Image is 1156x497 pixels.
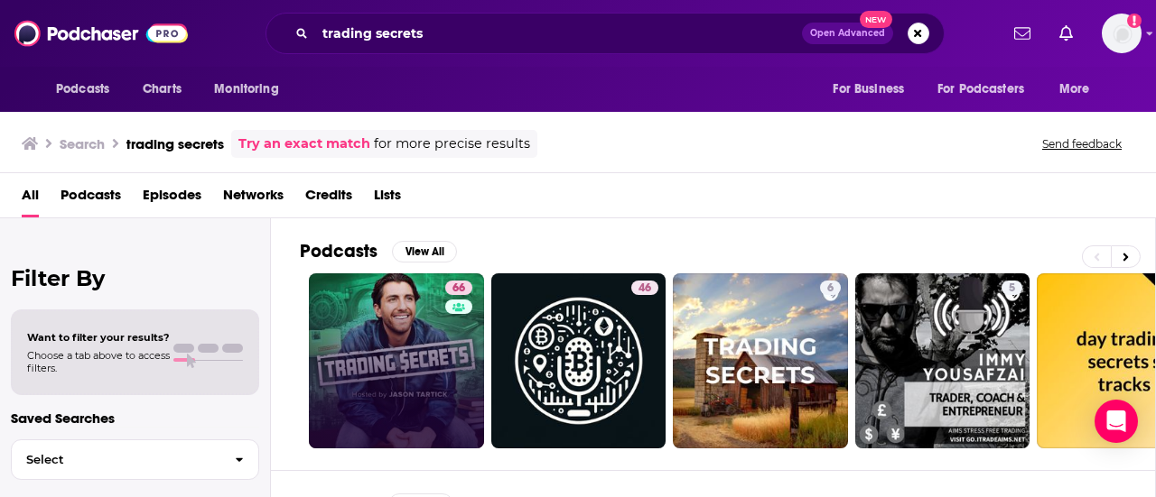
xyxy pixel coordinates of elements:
a: Podcasts [61,180,121,217]
span: Charts [143,77,182,102]
button: Open AdvancedNew [802,23,893,44]
img: User Profile [1102,14,1142,53]
a: 5 [1002,281,1022,295]
a: Credits [305,180,352,217]
a: Episodes [143,180,201,217]
h3: Search [60,135,105,152]
button: open menu [201,72,302,106]
span: for more precise results [374,133,530,154]
span: Logged in as BerkMarc [1102,14,1142,53]
a: 6 [673,273,848,448]
a: 5 [855,273,1030,448]
button: View All [392,241,457,262]
a: PodcastsView All [300,240,457,262]
a: Networks [223,180,284,217]
span: New [860,11,892,28]
img: Podchaser - Follow, Share and Rate Podcasts [14,16,188,51]
button: Show profile menu [1102,14,1142,53]
h2: Filter By [11,265,259,291]
div: Search podcasts, credits, & more... [266,13,945,54]
button: Send feedback [1037,136,1127,152]
span: 66 [452,280,465,298]
h3: trading secrets [126,135,224,152]
a: 46 [631,281,658,295]
span: Open Advanced [810,29,885,38]
span: Choose a tab above to access filters. [27,349,170,374]
a: Show notifications dropdown [1007,18,1038,49]
span: More [1059,77,1090,102]
a: 66 [445,281,472,295]
svg: Add a profile image [1127,14,1142,28]
span: For Podcasters [937,77,1024,102]
input: Search podcasts, credits, & more... [315,19,802,48]
span: 46 [639,280,651,298]
h2: Podcasts [300,240,378,262]
button: open menu [1047,72,1113,106]
a: 6 [820,281,841,295]
a: All [22,180,39,217]
span: Select [12,454,220,465]
p: Saved Searches [11,410,259,427]
a: Lists [374,180,401,217]
span: Podcasts [56,77,109,102]
a: Charts [131,72,192,106]
span: For Business [833,77,904,102]
span: Monitoring [214,77,278,102]
span: 6 [827,280,834,298]
button: open menu [43,72,133,106]
a: 46 [491,273,667,448]
a: Try an exact match [238,133,370,154]
span: 5 [1009,280,1015,298]
button: open menu [820,72,927,106]
button: Select [11,439,259,480]
a: Show notifications dropdown [1052,18,1080,49]
a: 66 [309,273,484,448]
button: open menu [926,72,1050,106]
div: Open Intercom Messenger [1095,400,1138,443]
span: Want to filter your results? [27,331,170,344]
